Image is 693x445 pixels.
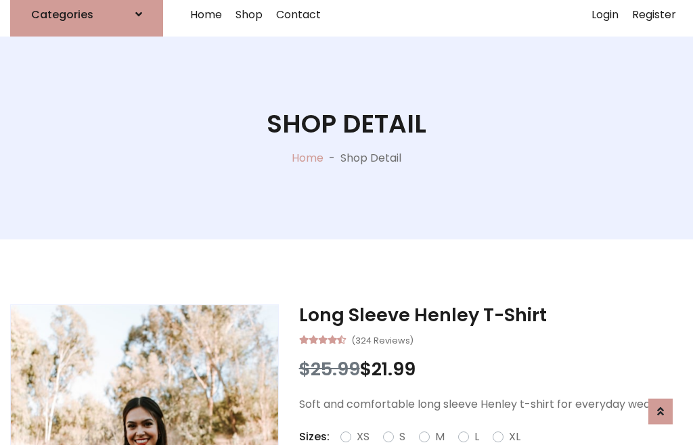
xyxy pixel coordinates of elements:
[292,150,323,166] a: Home
[351,331,413,348] small: (324 Reviews)
[340,150,401,166] p: Shop Detail
[299,429,330,445] p: Sizes:
[267,109,426,139] h1: Shop Detail
[299,358,683,380] h3: $
[299,356,360,381] span: $25.99
[31,8,93,21] h6: Categories
[299,304,683,326] h3: Long Sleeve Henley T-Shirt
[357,429,370,445] label: XS
[323,150,340,166] p: -
[372,356,416,381] span: 21.99
[399,429,405,445] label: S
[509,429,520,445] label: XL
[435,429,445,445] label: M
[474,429,479,445] label: L
[299,396,683,413] p: Soft and comfortable long sleeve Henley t-shirt for everyday wear.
